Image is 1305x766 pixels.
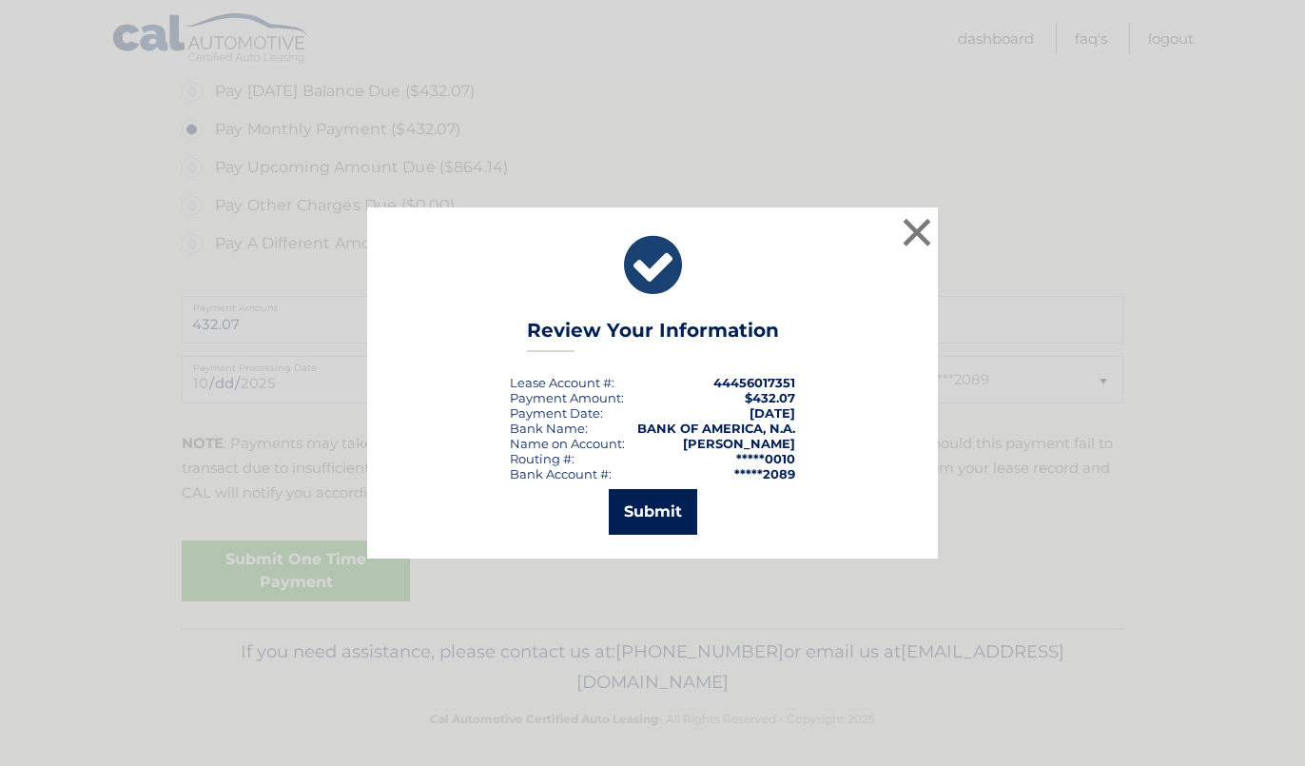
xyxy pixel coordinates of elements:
button: Submit [609,489,697,535]
div: Bank Account #: [510,466,612,481]
strong: BANK OF AMERICA, N.A. [637,421,795,436]
span: [DATE] [750,405,795,421]
div: Routing #: [510,451,575,466]
h3: Review Your Information [527,319,779,352]
div: Bank Name: [510,421,588,436]
button: × [898,213,936,251]
div: Lease Account #: [510,375,614,390]
div: Payment Amount: [510,390,624,405]
span: Payment Date [510,405,600,421]
span: $432.07 [745,390,795,405]
strong: [PERSON_NAME] [683,436,795,451]
div: Name on Account: [510,436,625,451]
div: : [510,405,603,421]
strong: 44456017351 [713,375,795,390]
